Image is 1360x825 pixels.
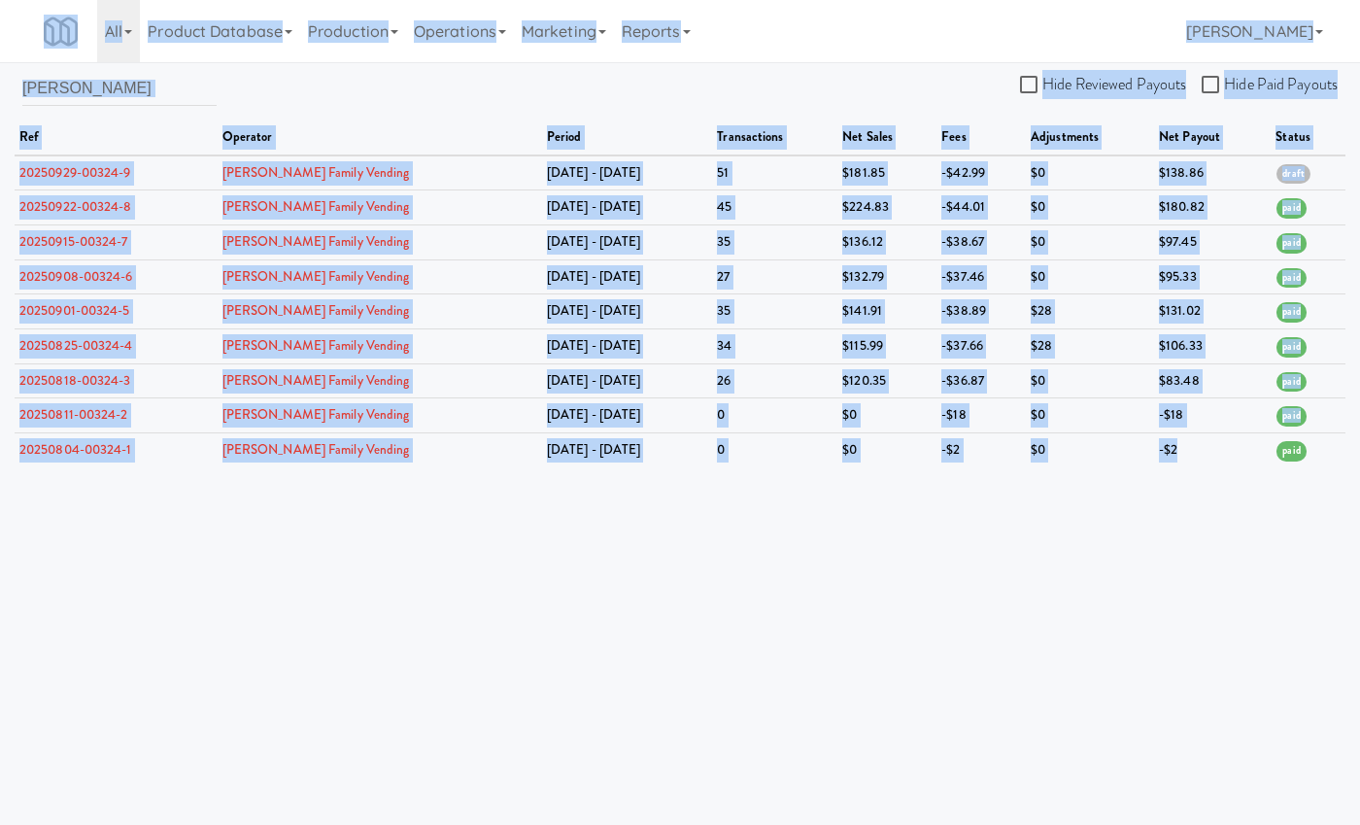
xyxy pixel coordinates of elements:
a: 20250825-00324-4 [19,336,133,355]
td: $0 [1026,190,1154,225]
th: status [1271,120,1345,155]
td: [DATE] - [DATE] [542,190,713,225]
td: $120.35 [837,363,936,398]
label: Hide Reviewed Payouts [1020,70,1186,99]
td: $97.45 [1154,224,1271,259]
td: 35 [712,294,837,329]
span: paid [1276,406,1306,427]
td: $132.79 [837,259,936,294]
td: $28 [1026,294,1154,329]
a: [PERSON_NAME] Family Vending [222,440,410,459]
td: $95.33 [1154,259,1271,294]
span: paid [1276,337,1306,358]
td: 35 [712,224,837,259]
a: 20250929-00324-9 [19,163,131,182]
td: [DATE] - [DATE] [542,328,713,363]
a: 20250908-00324-6 [19,267,133,286]
th: net sales [837,120,936,155]
input: Hide Reviewed Payouts [1020,78,1042,93]
td: $141.91 [837,294,936,329]
td: [DATE] - [DATE] [542,294,713,329]
td: $0 [1026,224,1154,259]
td: $0 [1026,432,1154,466]
td: $224.83 [837,190,936,225]
td: $0 [1026,259,1154,294]
span: paid [1276,233,1306,254]
a: 20250922-00324-8 [19,197,132,216]
td: $115.99 [837,328,936,363]
td: $0 [837,432,936,466]
span: paid [1276,268,1306,289]
a: 20250818-00324-3 [19,371,131,390]
a: 20250901-00324-5 [19,301,130,320]
td: -$37.66 [936,328,1026,363]
td: -$37.46 [936,259,1026,294]
td: [DATE] - [DATE] [542,259,713,294]
a: [PERSON_NAME] Family Vending [222,301,410,320]
th: operator [218,120,542,155]
td: [DATE] - [DATE] [542,398,713,433]
td: [DATE] - [DATE] [542,363,713,398]
a: [PERSON_NAME] Family Vending [222,405,410,424]
a: [PERSON_NAME] Family Vending [222,232,410,251]
td: 34 [712,328,837,363]
a: 20250915-00324-7 [19,232,128,251]
th: net payout [1154,120,1271,155]
td: -$38.67 [936,224,1026,259]
td: -$18 [1154,398,1271,433]
td: 0 [712,432,837,466]
a: [PERSON_NAME] Family Vending [222,336,410,355]
td: -$42.99 [936,155,1026,190]
td: $0 [837,398,936,433]
span: paid [1276,198,1306,219]
a: 20250811-00324-2 [19,405,128,424]
td: $83.48 [1154,363,1271,398]
th: ref [15,120,218,155]
td: $106.33 [1154,328,1271,363]
label: Hide Paid Payouts [1202,70,1338,99]
td: [DATE] - [DATE] [542,224,713,259]
td: -$36.87 [936,363,1026,398]
a: [PERSON_NAME] Family Vending [222,163,410,182]
span: paid [1276,441,1306,462]
th: adjustments [1026,120,1154,155]
img: Micromart [44,15,78,49]
td: $180.82 [1154,190,1271,225]
td: -$44.01 [936,190,1026,225]
th: period [542,120,713,155]
td: 26 [712,363,837,398]
td: $0 [1026,363,1154,398]
input: Hide Paid Payouts [1202,78,1224,93]
th: fees [936,120,1026,155]
a: [PERSON_NAME] Family Vending [222,197,410,216]
a: 20250804-00324-1 [19,440,132,459]
td: -$2 [936,432,1026,466]
td: $138.86 [1154,155,1271,190]
td: [DATE] - [DATE] [542,432,713,466]
input: Search by operator [22,70,217,106]
span: draft [1276,164,1310,185]
td: $0 [1026,398,1154,433]
th: transactions [712,120,837,155]
td: $136.12 [837,224,936,259]
td: -$38.89 [936,294,1026,329]
td: [DATE] - [DATE] [542,155,713,190]
td: $0 [1026,155,1154,190]
td: 51 [712,155,837,190]
td: 45 [712,190,837,225]
td: $131.02 [1154,294,1271,329]
a: [PERSON_NAME] Family Vending [222,267,410,286]
td: -$18 [936,398,1026,433]
span: paid [1276,372,1306,393]
a: [PERSON_NAME] Family Vending [222,371,410,390]
td: $28 [1026,328,1154,363]
td: $181.85 [837,155,936,190]
td: 0 [712,398,837,433]
td: -$2 [1154,432,1271,466]
td: 27 [712,259,837,294]
span: paid [1276,302,1306,323]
